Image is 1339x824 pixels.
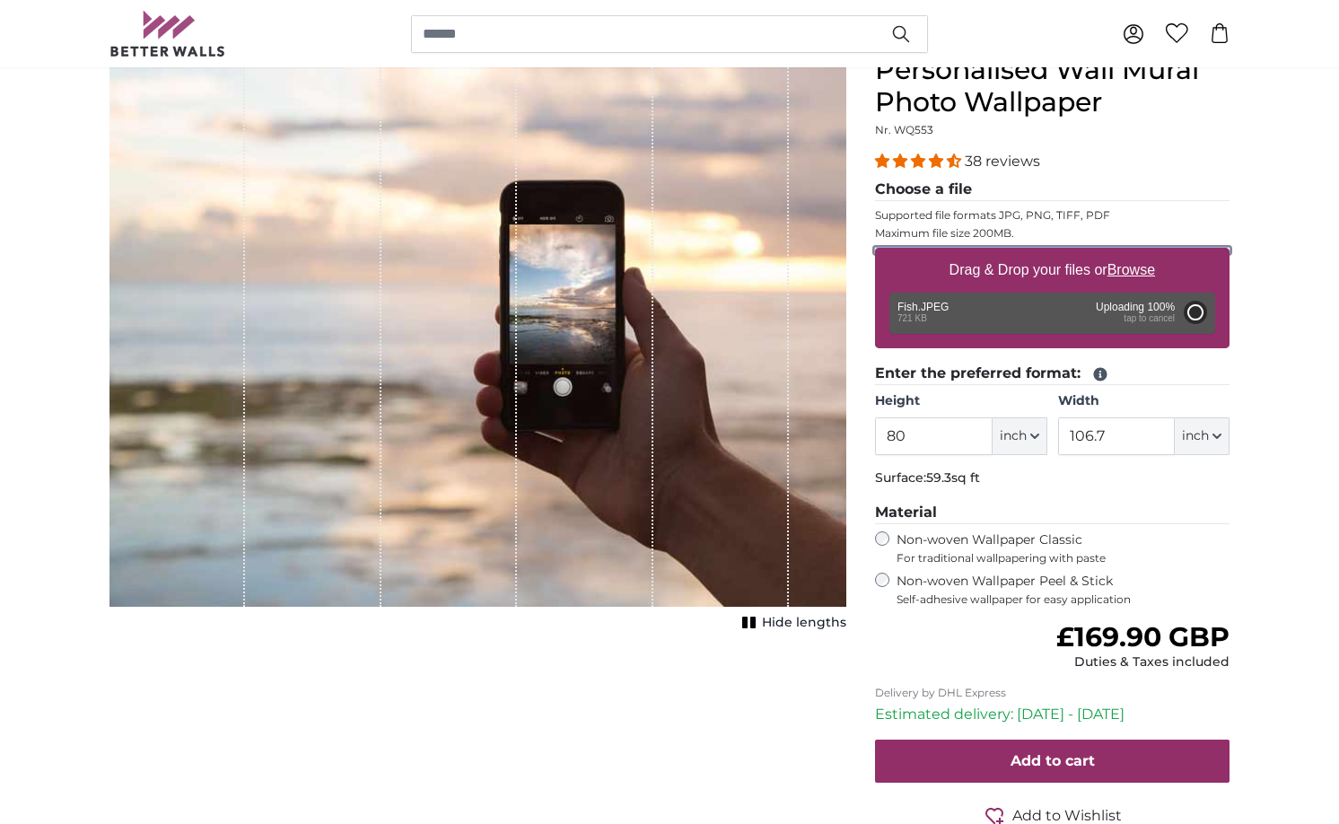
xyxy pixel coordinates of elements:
span: 59.3sq ft [926,469,980,486]
span: Add to cart [1011,752,1095,769]
legend: Choose a file [875,179,1230,201]
u: Browse [1107,262,1155,277]
p: Delivery by DHL Express [875,686,1230,700]
p: Surface: [875,469,1230,487]
div: 1 of 1 [109,54,846,636]
button: inch [993,417,1047,455]
span: Self-adhesive wallpaper for easy application [897,592,1230,607]
label: Non-woven Wallpaper Peel & Stick [897,573,1230,607]
label: Drag & Drop your files or [942,252,1162,288]
p: Supported file formats JPG, PNG, TIFF, PDF [875,208,1230,223]
span: Hide lengths [762,614,846,632]
button: inch [1175,417,1230,455]
label: Height [875,392,1046,410]
label: Non-woven Wallpaper Classic [897,531,1230,565]
h1: Personalised Wall Mural Photo Wallpaper [875,54,1230,118]
p: Estimated delivery: [DATE] - [DATE] [875,704,1230,725]
span: inch [1182,427,1209,445]
p: Maximum file size 200MB. [875,226,1230,241]
span: Nr. WQ553 [875,123,933,136]
legend: Enter the preferred format: [875,363,1230,385]
img: Betterwalls [109,11,226,57]
label: Width [1058,392,1230,410]
span: 38 reviews [965,153,1040,170]
legend: Material [875,502,1230,524]
span: 4.34 stars [875,153,965,170]
div: Duties & Taxes included [1056,653,1230,671]
button: Hide lengths [737,610,846,636]
span: For traditional wallpapering with paste [897,551,1230,565]
button: Add to cart [875,740,1230,783]
span: inch [1000,427,1027,445]
span: £169.90 GBP [1056,620,1230,653]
